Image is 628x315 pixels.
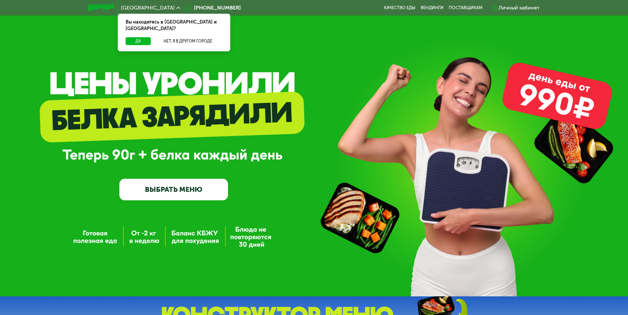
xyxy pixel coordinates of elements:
[384,5,415,10] a: Качество еды
[119,179,228,201] a: ВЫБРАТЬ МЕНЮ
[153,37,222,45] button: Нет, я в другом городе
[118,14,230,37] div: Вы находитесь в [GEOGRAPHIC_DATA] и [GEOGRAPHIC_DATA]?
[449,5,482,10] div: поставщикам
[126,37,151,45] button: Да
[498,4,540,12] div: Личный кабинет
[183,4,241,12] a: [PHONE_NUMBER]
[421,5,444,10] a: Вендинги
[121,5,175,10] span: [GEOGRAPHIC_DATA]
